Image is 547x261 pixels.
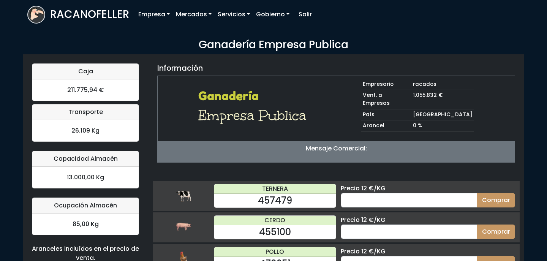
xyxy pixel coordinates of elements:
[214,194,336,207] div: 457479
[173,7,215,22] a: Mercados
[361,79,411,90] td: Empresario
[176,188,191,203] img: ternera.png
[50,8,129,21] h3: RACANOFELLER
[32,104,139,120] div: Transporte
[296,7,315,22] a: Salir
[198,89,311,103] h2: Ganadería
[411,109,474,120] td: [GEOGRAPHIC_DATA]
[411,120,474,132] td: 0 %
[32,64,139,79] div: Caja
[341,184,515,193] div: Precio 12 €/KG
[32,151,139,167] div: Capacidad Almacén
[27,38,520,51] h3: Ganadería Empresa Publica
[214,247,336,257] div: POLLO
[32,120,139,141] div: 26.109 Kg
[411,79,474,90] td: racados
[28,6,44,21] img: logoracarojo.png
[477,225,515,239] button: Comprar
[253,7,292,22] a: Gobierno
[361,109,411,120] td: País
[157,63,203,73] h5: Información
[27,4,129,25] a: RACANOFELLER
[215,7,253,22] a: Servicios
[361,90,411,109] td: Vent. a Empresas
[214,216,336,225] div: CERDO
[341,247,515,256] div: Precio 12 €/KG
[214,184,336,194] div: TERNERA
[135,7,173,22] a: Empresa
[361,120,411,132] td: Arancel
[32,198,139,214] div: Ocupación Almacén
[176,220,191,235] img: cerdo.png
[341,215,515,225] div: Precio 12 €/KG
[32,167,139,188] div: 13.000,00 Kg
[32,79,139,101] div: 211.775,94 €
[477,193,515,207] button: Comprar
[214,225,336,239] div: 455100
[198,106,311,125] h1: Empresa Publica
[32,214,139,235] div: 85,00 Kg
[158,144,515,153] p: Mensaje Comercial:
[411,90,474,109] td: 1.055.832 €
